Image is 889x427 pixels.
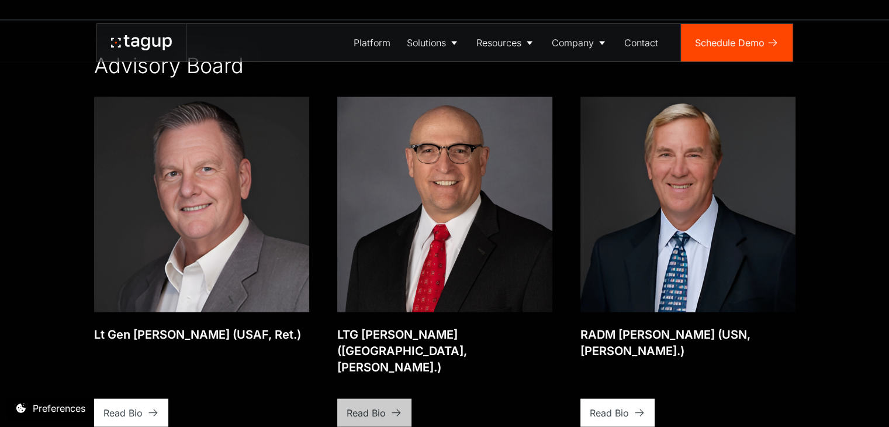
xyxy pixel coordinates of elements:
div: Read Bio [347,406,386,420]
a: Solutions [399,24,468,61]
a: Company [544,24,616,61]
a: Open bio popup [337,97,552,312]
div: Read Bio [103,406,143,420]
div: LTG [PERSON_NAME] ([GEOGRAPHIC_DATA], [PERSON_NAME].) [337,326,552,376]
img: LTG Neil Thurgood (USA, Ret.) [337,97,552,312]
a: Read Bio [337,399,411,427]
div: Contact [624,36,658,50]
a: Read Bio [94,399,168,427]
div: Solutions [407,36,446,50]
h2: Advisory Board [94,53,244,79]
img: RADM John Neagley (USN, Ret.) [580,97,795,312]
div: Read Bio [590,406,629,420]
img: Lt Gen Brad Webb (USAF, Ret.) [94,97,309,312]
div: Company [552,36,594,50]
div: Platform [354,36,390,50]
div: Lt Gen [PERSON_NAME] (USAF, Ret.) [94,326,301,343]
div: Preferences [33,401,85,415]
a: Resources [468,24,544,61]
a: Read Bio [580,399,655,427]
a: Schedule Demo [681,24,793,61]
div: RADM [PERSON_NAME] (USN, [PERSON_NAME].) [580,326,795,359]
a: Contact [616,24,666,61]
a: Open bio popup [94,97,309,312]
a: Platform [345,24,399,61]
div: Resources [476,36,521,50]
a: Open bio popup [580,97,795,312]
div: Schedule Demo [695,36,765,50]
